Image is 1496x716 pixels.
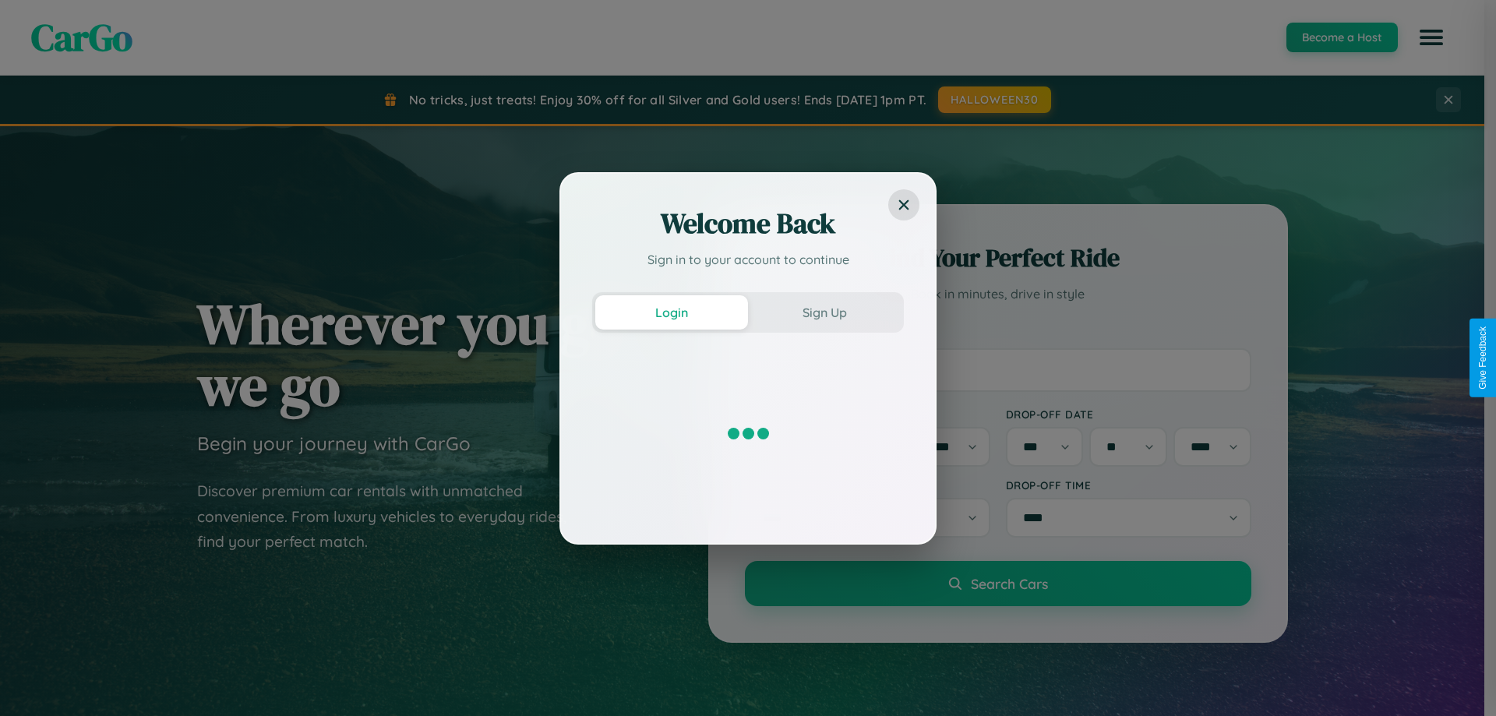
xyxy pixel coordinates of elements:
button: Sign Up [748,295,901,330]
h2: Welcome Back [592,205,904,242]
p: Sign in to your account to continue [592,250,904,269]
div: Give Feedback [1477,326,1488,390]
button: Login [595,295,748,330]
iframe: Intercom live chat [16,663,53,700]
